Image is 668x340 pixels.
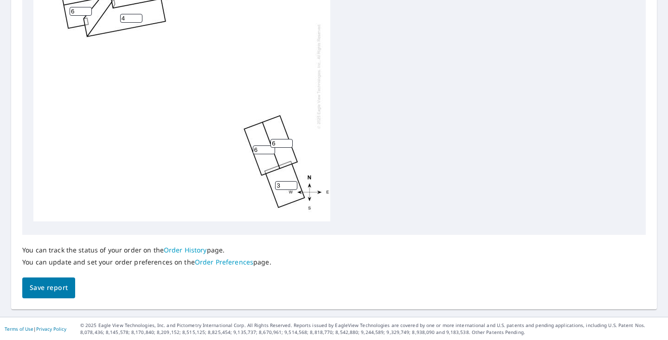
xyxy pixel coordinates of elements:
[164,246,207,254] a: Order History
[195,258,253,266] a: Order Preferences
[5,326,66,332] p: |
[5,326,33,332] a: Terms of Use
[22,246,271,254] p: You can track the status of your order on the page.
[30,282,68,294] span: Save report
[22,277,75,298] button: Save report
[80,322,663,336] p: © 2025 Eagle View Technologies, Inc. and Pictometry International Corp. All Rights Reserved. Repo...
[36,326,66,332] a: Privacy Policy
[22,258,271,266] p: You can update and set your order preferences on the page.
